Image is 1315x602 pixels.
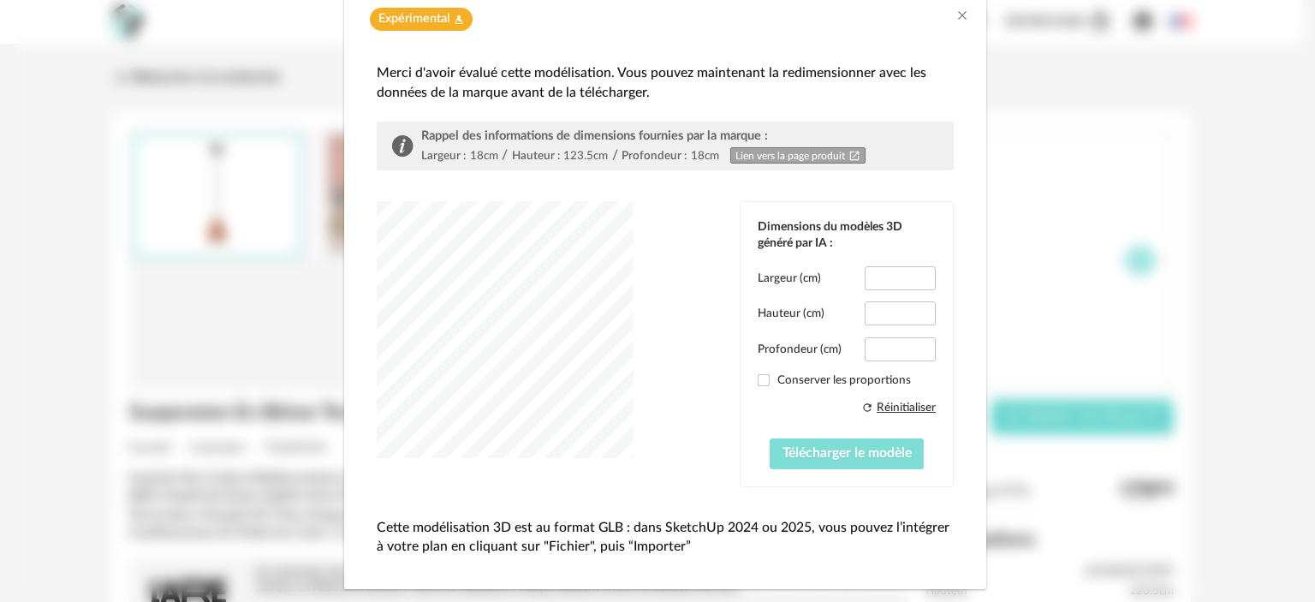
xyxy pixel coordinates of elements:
[758,271,821,286] label: Largeur (cm)
[955,8,969,26] button: Close
[377,518,954,557] p: Cette modélisation 3D est au format GLB : dans SketchUp 2024 ou 2025, vous pouvez l’intégrer à vo...
[377,63,954,102] div: Merci d'avoir évalué cette modélisation. Vous pouvez maintenant la redimensionner avec les donnée...
[563,148,608,164] div: 123.5cm
[470,148,498,164] div: 18cm
[758,373,936,388] label: Conserver les proportions
[730,147,866,164] a: Lien vers la page produitOpen In New icon
[691,148,719,164] div: 18cm
[421,148,466,164] div: Largeur :
[502,147,508,164] div: /
[421,129,768,142] span: Rappel des informations de dimensions fournies par la marque :
[622,148,687,164] div: Profondeur :
[877,400,936,415] div: Réinitialiser
[848,149,860,162] span: Open In New icon
[758,219,936,250] div: Dimensions du modèles 3D généré par IA :
[612,147,618,164] div: /
[758,306,824,321] label: Hauteur (cm)
[454,11,464,27] span: Flask icon
[378,11,449,27] span: Expérimental
[861,400,873,415] span: Refresh icon
[758,342,842,357] label: Profondeur (cm)
[782,446,912,460] span: Télécharger le modèle
[512,148,560,164] div: Hauteur :
[770,438,925,469] button: Télécharger le modèle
